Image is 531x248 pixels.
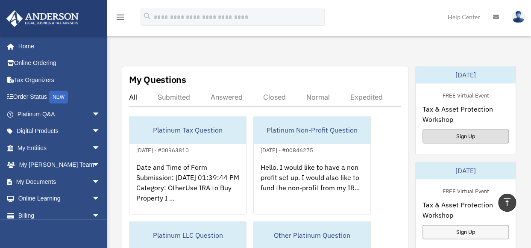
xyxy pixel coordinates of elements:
[6,71,113,89] a: Tax Organizers
[115,15,126,22] a: menu
[129,145,196,154] div: [DATE] - #00963810
[502,197,512,207] i: vertical_align_top
[6,123,113,140] a: Digital Productsarrow_drop_down
[115,12,126,22] i: menu
[129,116,246,144] div: Platinum Tax Question
[422,200,509,220] span: Tax & Asset Protection Workshop
[92,123,109,140] span: arrow_drop_down
[92,139,109,157] span: arrow_drop_down
[49,91,68,103] div: NEW
[92,106,109,123] span: arrow_drop_down
[92,173,109,191] span: arrow_drop_down
[6,89,113,106] a: Order StatusNEW
[436,186,496,195] div: FREE Virtual Event
[263,93,286,101] div: Closed
[350,93,383,101] div: Expedited
[6,55,113,72] a: Online Ordering
[436,90,496,99] div: FREE Virtual Event
[6,207,113,224] a: Billingarrow_drop_down
[92,190,109,208] span: arrow_drop_down
[254,155,370,222] div: Hello. I would like to have a non profit set up. I would also like to fund the non-profit from my...
[6,156,113,174] a: My [PERSON_NAME] Teamarrow_drop_down
[129,73,186,86] div: My Questions
[158,93,190,101] div: Submitted
[306,93,330,101] div: Normal
[253,116,371,214] a: Platinum Non-Profit Question[DATE] - #00846275Hello. I would like to have a non profit set up. I ...
[129,93,137,101] div: All
[129,155,246,222] div: Date and Time of Form Submission: [DATE] 01:39:44 PM Category: OtherUse IRA to Buy Property I ...
[6,38,109,55] a: Home
[6,190,113,207] a: Online Learningarrow_drop_down
[422,129,509,143] a: Sign Up
[254,145,320,154] div: [DATE] - #00846275
[498,194,516,212] a: vertical_align_top
[143,12,152,21] i: search
[416,162,516,179] div: [DATE]
[92,207,109,224] span: arrow_drop_down
[6,139,113,156] a: My Entitiesarrow_drop_down
[6,173,113,190] a: My Documentsarrow_drop_down
[211,93,243,101] div: Answered
[512,11,525,23] img: User Pic
[422,104,509,124] span: Tax & Asset Protection Workshop
[92,156,109,174] span: arrow_drop_down
[254,116,370,144] div: Platinum Non-Profit Question
[4,10,81,27] img: Anderson Advisors Platinum Portal
[6,106,113,123] a: Platinum Q&Aarrow_drop_down
[129,116,246,214] a: Platinum Tax Question[DATE] - #00963810Date and Time of Form Submission: [DATE] 01:39:44 PM Categ...
[422,225,509,239] a: Sign Up
[416,66,516,83] div: [DATE]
